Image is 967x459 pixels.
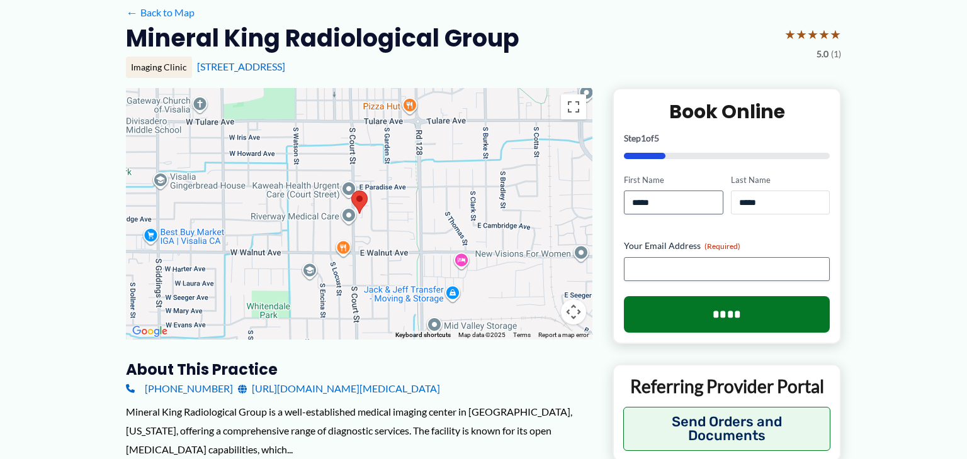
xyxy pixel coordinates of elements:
a: ←Back to Map [126,3,195,22]
h2: Book Online [624,99,830,124]
span: ★ [796,23,807,46]
label: Your Email Address [624,240,830,252]
img: Google [129,323,171,340]
button: Send Orders and Documents [623,407,830,451]
span: 5 [654,133,659,143]
div: Imaging Clinic [126,57,192,78]
span: (1) [831,46,841,62]
label: Last Name [731,174,830,186]
span: ← [126,6,138,18]
span: ★ [830,23,841,46]
a: Report a map error [538,331,589,338]
div: Mineral King Radiological Group is a well-established medical imaging center in [GEOGRAPHIC_DATA]... [126,402,592,458]
button: Keyboard shortcuts [395,331,451,340]
span: ★ [807,23,818,46]
span: Map data ©2025 [458,331,506,338]
a: [PHONE_NUMBER] [126,379,233,398]
span: ★ [818,23,830,46]
span: ★ [784,23,796,46]
label: First Name [624,174,723,186]
button: Toggle fullscreen view [561,94,586,119]
a: [URL][DOMAIN_NAME][MEDICAL_DATA] [238,379,440,398]
a: Open this area in Google Maps (opens a new window) [129,323,171,340]
p: Step of [624,134,830,143]
button: Map camera controls [561,299,586,324]
span: (Required) [704,241,740,251]
a: Terms (opens in new tab) [513,331,531,338]
span: 5.0 [817,46,828,62]
h3: About this practice [126,360,592,379]
h2: Mineral King Radiological Group [126,23,519,53]
span: 1 [641,133,646,143]
p: Referring Provider Portal [623,375,830,397]
a: [STREET_ADDRESS] [197,60,285,72]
